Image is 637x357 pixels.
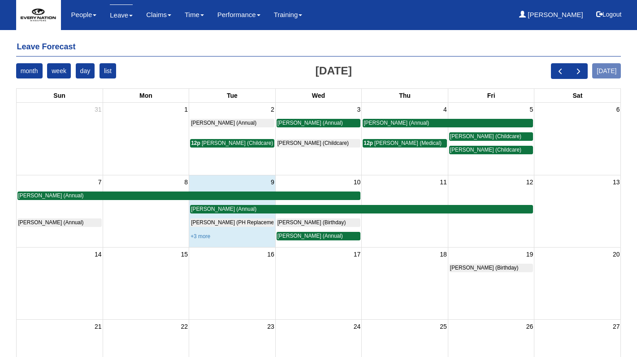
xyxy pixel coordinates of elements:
[442,104,448,115] span: 4
[590,4,628,25] button: Logout
[363,139,447,148] a: 12p [PERSON_NAME] (Medical)
[277,219,346,226] span: [PERSON_NAME] (Birthday)
[191,206,256,212] span: [PERSON_NAME] (Annual)
[183,177,189,187] span: 8
[100,63,116,78] button: list
[266,321,275,332] span: 23
[277,139,361,148] a: [PERSON_NAME] (Childcare)
[16,63,43,78] button: month
[71,4,97,25] a: People
[270,104,275,115] span: 2
[53,92,65,99] span: Sun
[353,177,362,187] span: 10
[190,205,533,213] a: [PERSON_NAME] (Annual)
[277,232,361,240] a: [PERSON_NAME] (Annual)
[94,104,103,115] span: 31
[274,4,303,25] a: Training
[439,321,448,332] span: 25
[487,92,495,99] span: Fri
[190,218,274,227] a: [PERSON_NAME] (PH Replacement)
[363,119,533,127] a: [PERSON_NAME] (Annual)
[364,140,373,146] span: 12p
[17,192,361,200] a: [PERSON_NAME] (Annual)
[139,92,152,99] span: Mon
[217,4,260,25] a: Performance
[612,249,621,260] span: 20
[94,321,103,332] span: 21
[374,140,442,146] span: [PERSON_NAME] (Medical)
[356,104,361,115] span: 3
[202,140,273,146] span: [PERSON_NAME] (Childcare)
[191,233,210,239] a: +3 more
[270,177,275,187] span: 9
[450,147,521,153] span: [PERSON_NAME] (Childcare)
[569,63,588,79] button: next
[190,139,274,148] a: 12p [PERSON_NAME] (Childcare)
[353,249,362,260] span: 17
[277,140,349,146] span: [PERSON_NAME] (Childcare)
[439,249,448,260] span: 18
[525,321,534,332] span: 26
[76,63,95,78] button: day
[190,119,274,127] a: [PERSON_NAME] (Annual)
[110,4,133,26] a: Leave
[449,146,533,154] a: [PERSON_NAME] (Childcare)
[277,233,343,239] span: [PERSON_NAME] (Annual)
[450,265,519,271] span: [PERSON_NAME] (Birthday)
[16,38,621,57] h4: Leave Forecast
[529,104,534,115] span: 5
[449,132,533,141] a: [PERSON_NAME] (Childcare)
[191,140,200,146] span: 12p
[191,120,256,126] span: [PERSON_NAME] (Annual)
[185,4,204,25] a: Time
[573,92,583,99] span: Sat
[277,218,361,227] a: [PERSON_NAME] (Birthday)
[525,249,534,260] span: 19
[18,192,84,199] span: [PERSON_NAME] (Annual)
[439,177,448,187] span: 11
[180,321,189,332] span: 22
[146,4,171,25] a: Claims
[191,219,280,226] span: [PERSON_NAME] (PH Replacement)
[551,63,569,79] button: prev
[449,264,533,272] a: [PERSON_NAME] (Birthday)
[47,63,71,78] button: week
[312,92,325,99] span: Wed
[277,119,361,127] a: [PERSON_NAME] (Annual)
[612,177,621,187] span: 13
[227,92,238,99] span: Tue
[94,249,103,260] span: 14
[18,219,84,226] span: [PERSON_NAME] (Annual)
[519,4,583,25] a: [PERSON_NAME]
[592,63,621,78] button: [DATE]
[525,177,534,187] span: 12
[183,104,189,115] span: 1
[316,65,352,77] h2: [DATE]
[399,92,411,99] span: Thu
[615,104,621,115] span: 6
[17,218,102,227] a: [PERSON_NAME] (Annual)
[450,133,521,139] span: [PERSON_NAME] (Childcare)
[97,177,103,187] span: 7
[612,321,621,332] span: 27
[266,249,275,260] span: 16
[364,120,429,126] span: [PERSON_NAME] (Annual)
[277,120,343,126] span: [PERSON_NAME] (Annual)
[353,321,362,332] span: 24
[180,249,189,260] span: 15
